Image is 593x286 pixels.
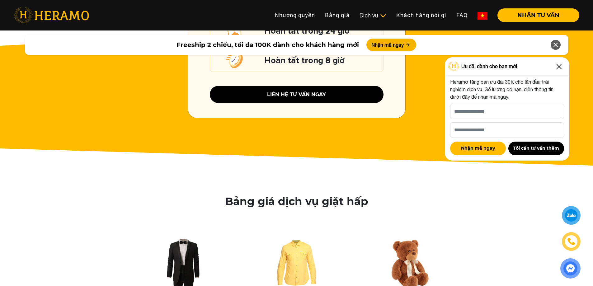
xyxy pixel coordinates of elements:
[448,62,460,71] img: Logo
[497,8,579,22] button: NHẬN TƯ VẤN
[554,62,564,72] img: Close
[451,8,473,22] a: FAQ
[450,78,564,101] p: Heramo tặng bạn ưu đãi 30K cho lần đầu trải nghiệm dịch vụ. Số lượng có hạn, điền thông tin dưới ...
[461,63,517,70] span: Ưu đãi dành cho bạn mới
[450,142,506,155] button: Nhận mã ngay
[391,8,451,22] a: Khách hàng nói gì
[14,7,89,23] img: heramo-logo.png
[270,8,320,22] a: Nhượng quyền
[264,27,380,35] h5: Hoàn tất trong 24 giờ
[478,12,487,20] img: vn-flag.png
[264,56,380,64] h5: Hoàn tất trong 8 giờ
[366,39,416,51] button: Nhận mã ngay
[360,11,386,20] div: Dịch vụ
[225,195,368,208] h2: Bảng giá dịch vụ giặt hấp
[492,12,579,18] a: NHẬN TƯ VẤN
[380,13,386,19] img: subToggleIcon
[210,86,384,103] button: liên hệ tư vấn ngay
[508,142,564,155] button: Tôi cần tư vấn thêm
[567,237,575,246] img: phone-icon
[563,233,580,250] a: phone-icon
[176,40,359,49] span: Freeship 2 chiều, tối đa 100K dành cho khách hàng mới
[320,8,355,22] a: Bảng giá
